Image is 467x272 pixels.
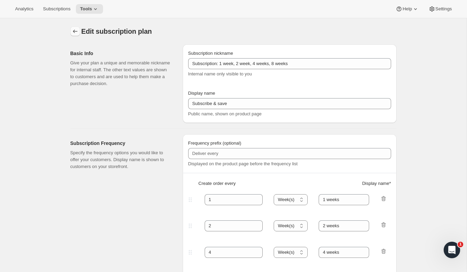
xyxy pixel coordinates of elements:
[43,6,70,12] span: Subscriptions
[402,6,412,12] span: Help
[188,71,252,76] span: Internal name only visible to you
[70,27,80,36] button: Subscription plans
[188,148,391,159] input: Deliver every
[188,51,233,56] span: Subscription nickname
[444,242,460,258] iframe: Intercom live chat
[188,140,241,146] span: Frequency prefix (optional)
[319,194,369,205] input: 1 month
[188,91,215,96] span: Display name
[435,6,452,12] span: Settings
[319,247,369,258] input: 1 month
[362,180,391,187] span: Display name *
[15,6,33,12] span: Analytics
[424,4,456,14] button: Settings
[188,161,298,166] span: Displayed on the product page before the frequency list
[80,6,92,12] span: Tools
[70,50,172,57] h2: Basic Info
[70,60,172,87] p: Give your plan a unique and memorable nickname for internal staff. The other text values are show...
[39,4,75,14] button: Subscriptions
[458,242,463,247] span: 1
[319,220,369,231] input: 1 month
[391,4,423,14] button: Help
[188,111,262,116] span: Public name, shown on product page
[188,98,391,109] input: Subscribe & Save
[70,140,172,147] h2: Subscription Frequency
[70,149,172,170] p: Specify the frequency options you would like to offer your customers. Display name is shown to cu...
[76,4,103,14] button: Tools
[188,58,391,69] input: Subscribe & Save
[11,4,37,14] button: Analytics
[81,28,152,35] span: Edit subscription plan
[198,180,236,187] span: Create order every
